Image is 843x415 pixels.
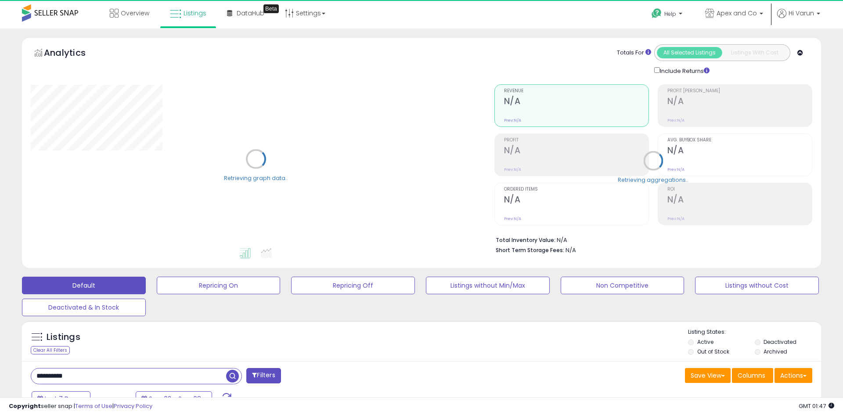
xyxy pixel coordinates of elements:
[695,277,819,294] button: Listings without Cost
[618,176,688,184] div: Retrieving aggregations..
[648,65,720,76] div: Include Returns
[184,9,206,18] span: Listings
[775,368,812,383] button: Actions
[717,9,757,18] span: Apex and Co
[722,47,787,58] button: Listings With Cost
[31,346,70,354] div: Clear All Filters
[651,8,662,19] i: Get Help
[685,368,731,383] button: Save View
[764,348,787,355] label: Archived
[22,277,146,294] button: Default
[44,47,103,61] h5: Analytics
[75,402,112,410] a: Terms of Use
[777,9,820,29] a: Hi Varun
[246,368,281,383] button: Filters
[789,9,814,18] span: Hi Varun
[224,174,288,182] div: Retrieving graph data..
[657,47,722,58] button: All Selected Listings
[697,348,729,355] label: Out of Stock
[732,368,773,383] button: Columns
[426,277,550,294] button: Listings without Min/Max
[47,331,80,343] h5: Listings
[799,402,834,410] span: 2025-09-16 01:47 GMT
[617,49,651,57] div: Totals For
[561,277,684,294] button: Non Competitive
[237,9,264,18] span: DataHub
[121,9,149,18] span: Overview
[263,4,279,13] div: Tooltip anchor
[157,277,281,294] button: Repricing On
[664,10,676,18] span: Help
[738,371,765,380] span: Columns
[114,402,152,410] a: Privacy Policy
[697,338,713,346] label: Active
[688,328,821,336] p: Listing States:
[9,402,152,411] div: seller snap | |
[645,1,691,29] a: Help
[764,338,796,346] label: Deactivated
[9,402,41,410] strong: Copyright
[22,299,146,316] button: Deactivated & In Stock
[291,277,415,294] button: Repricing Off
